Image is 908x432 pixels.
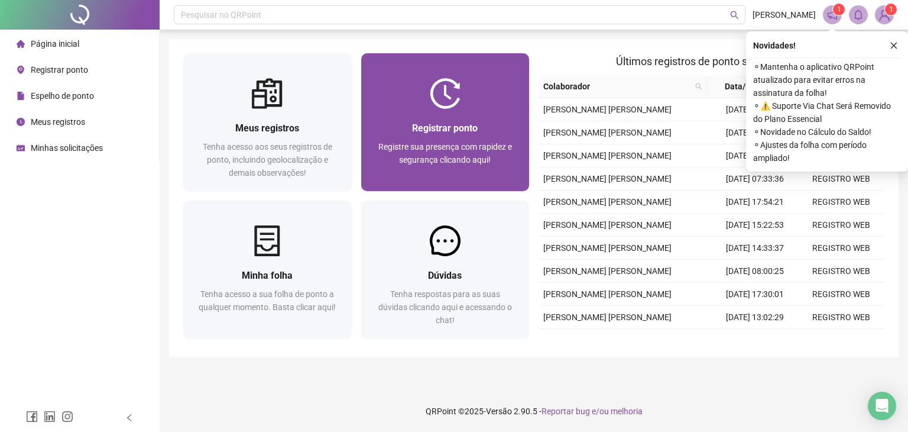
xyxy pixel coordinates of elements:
td: REGISTRO WEB [798,260,884,283]
td: [DATE] 13:02:29 [712,306,798,329]
span: Reportar bug e/ou melhoria [541,407,643,416]
span: [PERSON_NAME] [PERSON_NAME] [543,243,672,253]
span: [PERSON_NAME] [753,8,816,21]
span: 1 [889,5,893,14]
td: [DATE] 12:55:33 [712,121,798,144]
span: facebook [26,411,38,423]
a: Meus registrosTenha acesso aos seus registros de ponto, incluindo geolocalização e demais observa... [183,53,352,191]
footer: QRPoint © 2025 - 2.90.5 - [160,391,908,432]
span: Data/Hora [712,80,777,93]
span: file [17,92,25,100]
span: schedule [17,144,25,152]
span: home [17,40,25,48]
span: Espelho de ponto [31,91,94,101]
td: REGISTRO WEB [798,329,884,352]
span: ⚬ Mantenha o aplicativo QRPoint atualizado para evitar erros na assinatura da folha! [753,60,901,99]
span: [PERSON_NAME] [PERSON_NAME] [543,266,672,276]
span: Versão [486,407,512,416]
td: [DATE] 17:42:33 [712,98,798,121]
td: [DATE] 15:22:53 [712,214,798,237]
td: [DATE] 12:26:19 [712,329,798,352]
sup: Atualize o seu contato no menu Meus Dados [885,4,897,15]
span: Página inicial [31,39,79,49]
span: Tenha respostas para as suas dúvidas clicando aqui e acessando o chat! [378,289,512,325]
span: [PERSON_NAME] [PERSON_NAME] [543,289,672,299]
td: [DATE] 07:33:36 [712,167,798,191]
span: close [890,41,898,50]
span: Minha folha [242,270,293,281]
span: Tenha acesso aos seus registros de ponto, incluindo geolocalização e demais observações! [203,142,332,178]
span: ⚬ ⚠️ Suporte Via Chat Será Removido do Plano Essencial [753,99,901,125]
span: Registre sua presença com rapidez e segurança clicando aqui! [378,142,512,165]
span: ⚬ Ajustes da folha com período ampliado! [753,138,901,165]
td: [DATE] 12:09:40 [712,144,798,167]
td: REGISTRO WEB [798,214,884,237]
span: Últimos registros de ponto sincronizados [616,55,807,67]
span: Registrar ponto [31,65,88,75]
span: Tenha acesso a sua folha de ponto a qualquer momento. Basta clicar aqui! [199,289,336,312]
span: search [693,78,705,95]
a: Registrar pontoRegistre sua presença com rapidez e segurança clicando aqui! [361,53,530,191]
span: Minhas solicitações [31,143,103,153]
span: linkedin [44,411,56,423]
span: Meus registros [31,117,85,127]
td: REGISTRO WEB [798,237,884,260]
span: search [730,11,739,20]
span: clock-circle [17,118,25,126]
td: [DATE] 17:54:21 [712,191,798,214]
span: bell [853,9,864,20]
span: [PERSON_NAME] [PERSON_NAME] [543,105,672,114]
th: Data/Hora [707,75,791,98]
span: environment [17,66,25,74]
a: DúvidasTenha respostas para as suas dúvidas clicando aqui e acessando o chat! [361,201,530,338]
span: left [125,414,134,422]
sup: 1 [833,4,845,15]
span: instagram [61,411,73,423]
span: Registrar ponto [412,122,478,134]
span: notification [827,9,838,20]
td: REGISTRO WEB [798,283,884,306]
img: 78408 [875,6,893,24]
td: [DATE] 08:00:25 [712,260,798,283]
span: ⚬ Novidade no Cálculo do Saldo! [753,125,901,138]
td: [DATE] 14:33:37 [712,237,798,260]
td: REGISTRO WEB [798,167,884,191]
span: [PERSON_NAME] [PERSON_NAME] [543,151,672,160]
span: Meus registros [235,122,299,134]
span: [PERSON_NAME] [PERSON_NAME] [543,220,672,230]
span: [PERSON_NAME] [PERSON_NAME] [543,197,672,207]
span: Colaborador [543,80,690,93]
span: [PERSON_NAME] [PERSON_NAME] [543,128,672,137]
td: [DATE] 17:30:01 [712,283,798,306]
span: Novidades ! [753,39,796,52]
span: search [695,83,702,90]
a: Minha folhaTenha acesso a sua folha de ponto a qualquer momento. Basta clicar aqui! [183,201,352,338]
td: REGISTRO WEB [798,306,884,329]
span: 1 [837,5,841,14]
td: REGISTRO WEB [798,191,884,214]
span: [PERSON_NAME] [PERSON_NAME] [543,174,672,183]
span: [PERSON_NAME] [PERSON_NAME] [543,312,672,322]
div: Open Intercom Messenger [868,392,896,420]
span: Dúvidas [428,270,462,281]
